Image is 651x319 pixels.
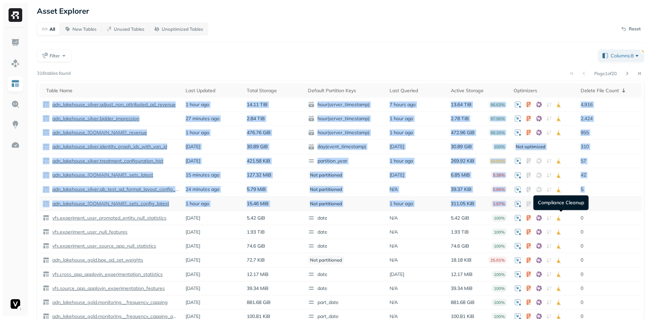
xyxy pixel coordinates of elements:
p: [DATE] [186,215,200,221]
span: hour(server_timestamp) [308,129,383,136]
p: 2.84 TiB [247,115,265,122]
p: adn_lakehouse_silver.ab_test_ad_format_layout_config_latest [51,186,179,193]
p: 30.89 GiB [451,143,472,150]
p: adn_lakehouse_silver.bidder_impression [51,115,139,122]
p: 1 hour ago [390,158,413,164]
span: date [308,214,383,221]
img: Dashboard [11,38,20,47]
a: vfs.experiment_user_source_app_null_statistics [50,243,156,249]
p: 1 hour ago [186,129,209,136]
p: 39.34 MiB [451,285,473,292]
span: Columns: 8 [611,52,640,59]
p: adn_lakehouse_gold.bpe_ad_set_weights [51,257,143,263]
p: adn_lakehouse_[DOMAIN_NAME]_revenue [51,129,147,136]
p: 100% [492,143,507,150]
p: adn_lakehouse_[DOMAIN_NAME]_sets_config_latest [51,200,169,207]
a: adn_lakehouse_silver.bidder_impression [50,115,139,122]
button: Reset [617,24,644,34]
p: 4,916 [581,101,638,108]
p: Not partitioned [308,256,344,264]
p: 0 [581,229,638,235]
p: vfs.experiment_user_promoted_entity_null_statistics [51,215,166,221]
p: 100% [492,214,507,222]
p: [DATE] [390,172,404,178]
p: 310 [581,143,638,150]
button: Columns:8 [598,50,644,62]
p: adn_lakehouse_silver.treatment_configuration_hist [51,158,163,164]
p: Page 1 of 20 [594,70,617,77]
p: adn_lakehouse_silver.adjust_non_attributed_ad_revenue [51,101,176,108]
button: Filter [37,50,72,62]
p: 100% [492,228,507,236]
p: Not optimized [514,142,547,151]
a: adn_lakehouse_silver.identity_graph_ids_with_van_id [50,143,167,150]
div: Last Updated [186,87,240,94]
p: 5.38% [491,171,507,179]
p: New Tables [72,26,96,32]
p: 0 [581,215,638,221]
p: N/A [390,215,398,221]
img: Query Explorer [11,100,20,109]
span: date [308,228,383,235]
p: Asset Explorer [37,6,89,16]
p: adn_lakehouse_silver.identity_graph_ids_with_van_id [51,143,167,150]
p: 0 [581,285,638,292]
p: Unused Tables [114,26,144,32]
p: vfs.experiment_user_null_features [51,229,127,235]
p: [DATE] [186,158,200,164]
p: 2.78 TiB [451,115,469,122]
a: adn_lakehouse_silver.treatment_configuration_hist [50,158,163,164]
p: adn_lakehouse_[DOMAIN_NAME]_sets_latest [51,172,153,178]
p: [DATE] [186,229,200,235]
span: part_date [308,299,383,306]
p: 1 hour ago [186,101,209,108]
p: 14.11 TiB [247,101,268,108]
img: Optimization [11,141,20,150]
p: 0 [581,299,638,306]
p: 127.32 MiB [247,172,271,178]
p: 1.93 TiB [451,229,469,235]
p: Not partitioned [308,199,344,208]
img: table [43,271,50,278]
img: table [43,200,50,207]
span: date [308,242,383,249]
img: table [43,172,50,179]
p: 24 minutes ago [186,186,219,193]
p: 27 minutes ago [186,115,219,122]
p: adn_lakehouse_gold.monitoring__frequency_capping [51,299,168,306]
img: table [43,214,50,221]
p: 100% [492,271,507,278]
img: table [43,228,50,235]
p: N/A [390,229,398,235]
p: 3 [581,200,638,207]
img: table [43,257,50,264]
p: 100% [492,285,507,292]
p: 881.68 GiB [247,299,271,306]
p: 72.7 KiB [247,257,265,263]
p: 74.6 GiB [247,243,265,249]
p: 5 [581,186,638,193]
p: 96.63% [488,101,507,108]
a: vfs.experiment_user_null_features [50,229,127,235]
p: Reset [629,26,641,32]
p: Not partitioned [308,171,344,179]
img: Insights [11,120,20,129]
a: adn_lakehouse_[DOMAIN_NAME]_sets_config_latest [50,200,169,207]
p: 5.42 GiB [451,215,469,221]
img: Ryft [9,8,22,22]
p: 7 hours ago [390,101,416,108]
p: 13.64 TiB [451,101,472,108]
p: 74.6 GiB [451,243,469,249]
p: vfs.cross_app_applovin_experimentation_statistics [51,271,163,278]
p: Not partitioned [308,185,344,194]
p: 6.85 MiB [451,172,470,178]
img: table [43,115,50,122]
img: table [43,242,50,249]
p: [DATE] [186,243,200,249]
p: 39.37 KiB [451,186,472,193]
p: [DATE] [186,257,200,263]
p: 0.66% [491,186,507,193]
p: 269.92 KiB [451,158,474,164]
a: adn_lakehouse_[DOMAIN_NAME]_revenue [50,129,147,136]
div: Active Storage [451,87,507,94]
